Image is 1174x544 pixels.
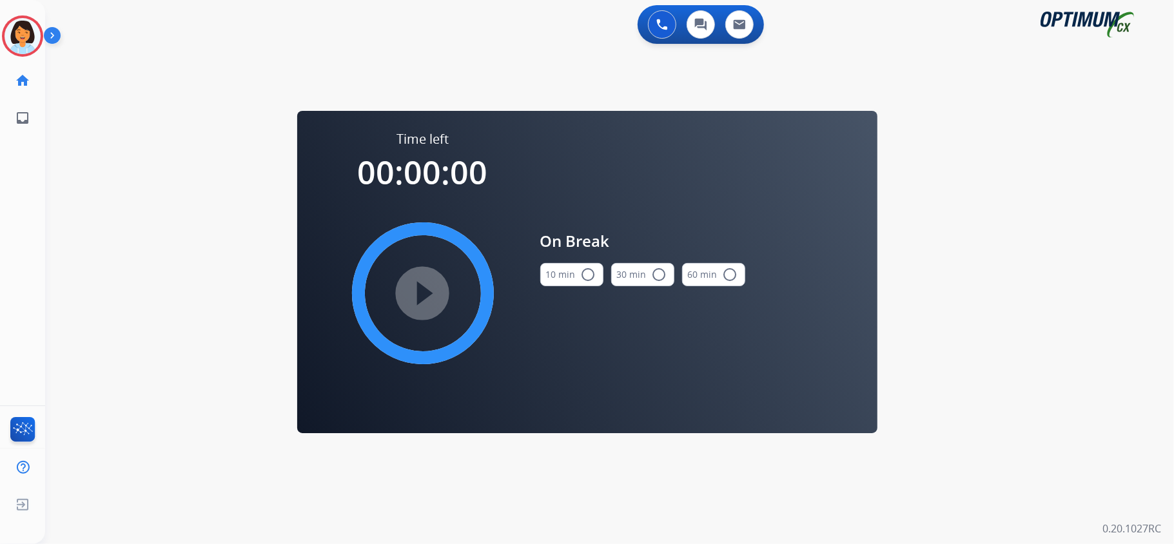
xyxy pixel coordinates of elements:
p: 0.20.1027RC [1102,521,1161,536]
span: Time left [396,130,449,148]
span: 00:00:00 [358,150,488,194]
img: avatar [5,18,41,54]
button: 60 min [682,263,745,286]
mat-icon: radio_button_unchecked [723,267,738,282]
mat-icon: radio_button_unchecked [581,267,596,282]
button: 30 min [611,263,674,286]
mat-icon: home [15,73,30,88]
button: 10 min [540,263,603,286]
mat-icon: radio_button_unchecked [652,267,667,282]
mat-icon: inbox [15,110,30,126]
span: On Break [540,229,745,253]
